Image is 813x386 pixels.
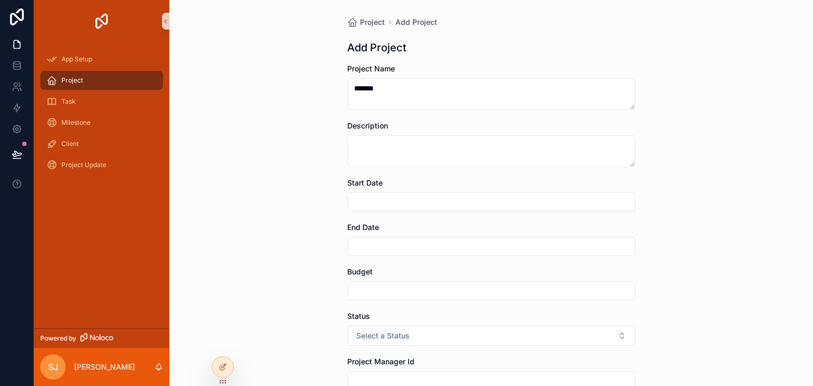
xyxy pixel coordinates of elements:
span: Project [61,76,83,85]
span: Select a Status [356,330,410,341]
a: Project Update [40,155,163,174]
div: scrollable content [34,42,169,188]
a: Powered by [34,328,169,348]
span: Budget [347,267,373,276]
a: App Setup [40,50,163,69]
button: Select Button [347,326,635,346]
span: Project Update [61,161,106,169]
span: App Setup [61,55,92,63]
img: App logo [93,13,110,30]
span: Powered by [40,334,76,343]
span: End Date [347,223,379,232]
span: Project Name [347,64,395,73]
span: Status [347,311,370,320]
span: Milestone [61,118,91,127]
span: Start Date [347,178,383,187]
p: [PERSON_NAME] [74,362,135,372]
span: Client [61,140,79,148]
span: Project Manager Id [347,357,414,366]
a: Project [347,17,385,27]
span: SJ [48,361,58,373]
a: Add Project [395,17,437,27]
a: Project [40,71,163,90]
span: Task [61,97,76,106]
a: Client [40,134,163,153]
a: Task [40,92,163,111]
span: Project [360,17,385,27]
span: Description [347,121,388,130]
a: Milestone [40,113,163,132]
h1: Add Project [347,40,406,55]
